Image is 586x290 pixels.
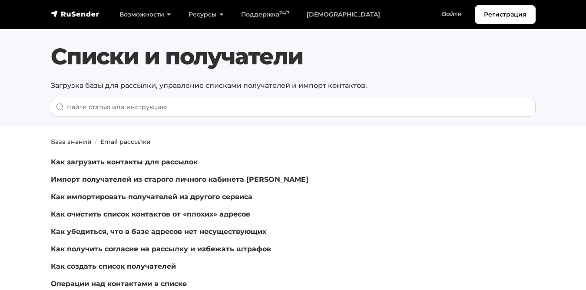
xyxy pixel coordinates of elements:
[111,6,180,23] a: Возможности
[433,5,470,23] a: Войти
[51,280,187,288] a: Операции над контактами в списке
[51,210,250,218] a: Как очистить список контактов от «плохих» адресов
[46,137,541,147] nav: breadcrumb
[279,10,289,16] sup: 24/7
[100,138,151,146] a: Email рассылки
[51,227,266,236] a: Как убедиться, что в базе адресов нет несуществующих
[51,262,176,270] a: Как создать список получателей
[51,43,536,70] h1: Списки и получатели
[51,10,99,18] img: RuSender
[51,158,198,166] a: Как загрузить контакты для рассылок
[475,5,536,24] a: Регистрация
[232,6,298,23] a: Поддержка24/7
[51,193,252,201] a: Как импортировать получателей из другого сервиса
[180,6,232,23] a: Ресурсы
[51,80,536,91] p: Загрузка базы для рассылки, управление списками получателей и импорт контактов.
[51,138,92,146] a: База знаний
[51,245,271,253] a: Как получить согласие на рассылку и избежать штрафов
[51,98,536,117] input: When autocomplete results are available use up and down arrows to review and enter to go to the d...
[298,6,389,23] a: [DEMOGRAPHIC_DATA]
[51,175,308,183] a: Импорт получателей из старого личного кабинета [PERSON_NAME]
[56,103,64,111] img: Поиск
